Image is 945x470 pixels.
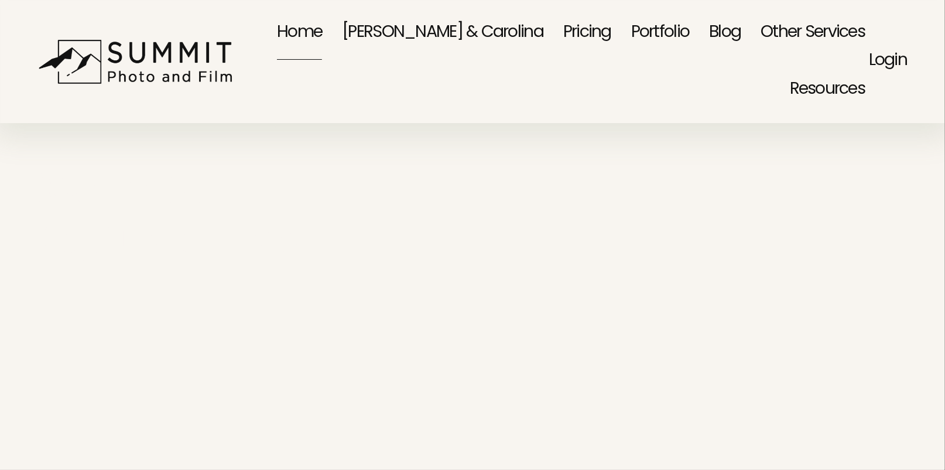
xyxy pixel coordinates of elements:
span: Resources [790,63,865,117]
img: Summit Photo and Film [38,39,240,84]
a: Portfolio [631,5,690,62]
span: Other Services [761,6,865,60]
a: folder dropdown [761,5,865,62]
a: Login [869,35,907,88]
a: Pricing [563,5,611,62]
a: folder dropdown [790,62,865,118]
a: [PERSON_NAME] & Carolina [342,5,543,62]
h2: Your Life's Best Moments. Captured Forever. [38,110,360,261]
a: Blog [710,5,741,62]
a: Home [277,5,322,62]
